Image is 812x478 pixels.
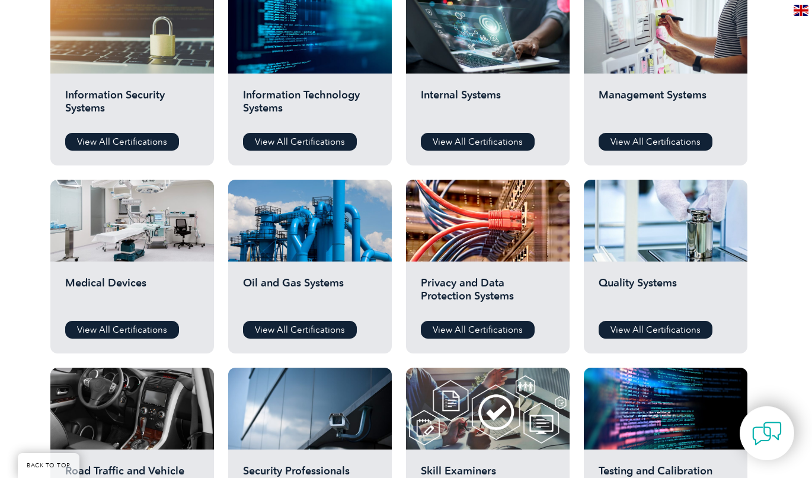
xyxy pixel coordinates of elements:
a: View All Certifications [65,321,179,339]
a: View All Certifications [243,133,357,151]
h2: Information Technology Systems [243,88,377,124]
h2: Internal Systems [421,88,555,124]
img: en [794,5,808,16]
a: View All Certifications [243,321,357,339]
a: View All Certifications [65,133,179,151]
a: BACK TO TOP [18,453,79,478]
h2: Quality Systems [599,276,733,312]
a: View All Certifications [421,133,535,151]
h2: Management Systems [599,88,733,124]
h2: Information Security Systems [65,88,199,124]
a: View All Certifications [599,321,712,339]
a: View All Certifications [599,133,712,151]
img: contact-chat.png [752,419,782,448]
h2: Privacy and Data Protection Systems [421,276,555,312]
h2: Medical Devices [65,276,199,312]
a: View All Certifications [421,321,535,339]
h2: Oil and Gas Systems [243,276,377,312]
